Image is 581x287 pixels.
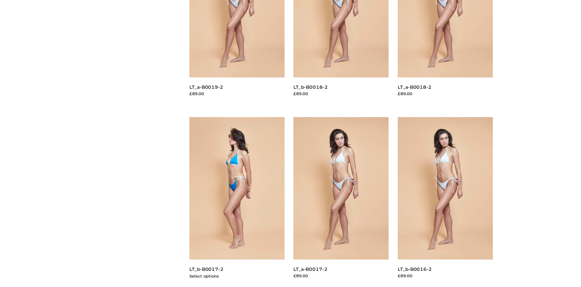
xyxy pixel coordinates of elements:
[189,84,223,90] a: LT_a-B0019-2
[293,266,327,272] a: LT_a-B0017-2
[293,273,389,279] div: £89.00
[189,266,224,272] a: LT_b-B0017-2
[189,91,285,97] div: £89.00
[398,84,432,90] a: LT_a-B0018-2
[398,91,493,97] div: £89.00
[398,273,493,279] div: £89.00
[398,266,432,272] a: LT_b-B0016-2
[293,84,328,90] a: LT_b-B0018-2
[293,91,389,97] div: £89.00
[189,274,219,278] a: Select options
